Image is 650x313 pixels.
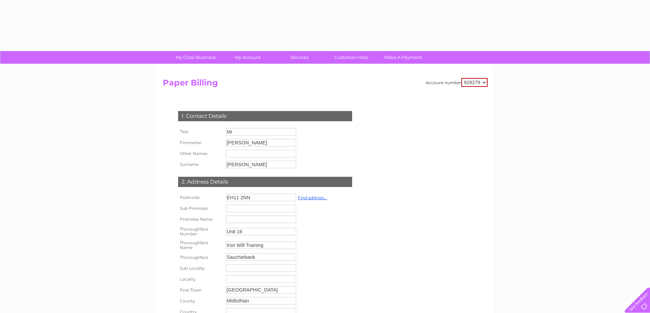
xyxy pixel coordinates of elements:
[176,159,224,170] th: Surname
[176,214,224,225] th: Premises Name
[176,225,224,238] th: Thoroughfare Number
[176,148,224,159] th: Other Names
[219,51,276,64] a: My Account
[176,252,224,263] th: Thoroughfare
[176,203,224,214] th: Sub Premises
[375,51,431,64] a: Make A Payment
[163,78,488,91] h2: Paper Billing
[176,263,224,273] th: Sub Locality
[323,51,379,64] a: Customer Help
[168,51,224,64] a: My Clear Business
[176,192,224,203] th: Postcode
[178,111,352,121] div: 1. Contact Details
[176,238,224,252] th: Thoroughfare Name
[176,137,224,148] th: Forename
[176,273,224,284] th: Locality
[176,126,224,137] th: Title
[178,177,352,187] div: 2. Address Details
[176,284,224,295] th: Post Town
[271,51,328,64] a: Services
[176,295,224,306] th: County
[298,195,327,200] a: Find address...
[426,78,488,87] div: Account number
